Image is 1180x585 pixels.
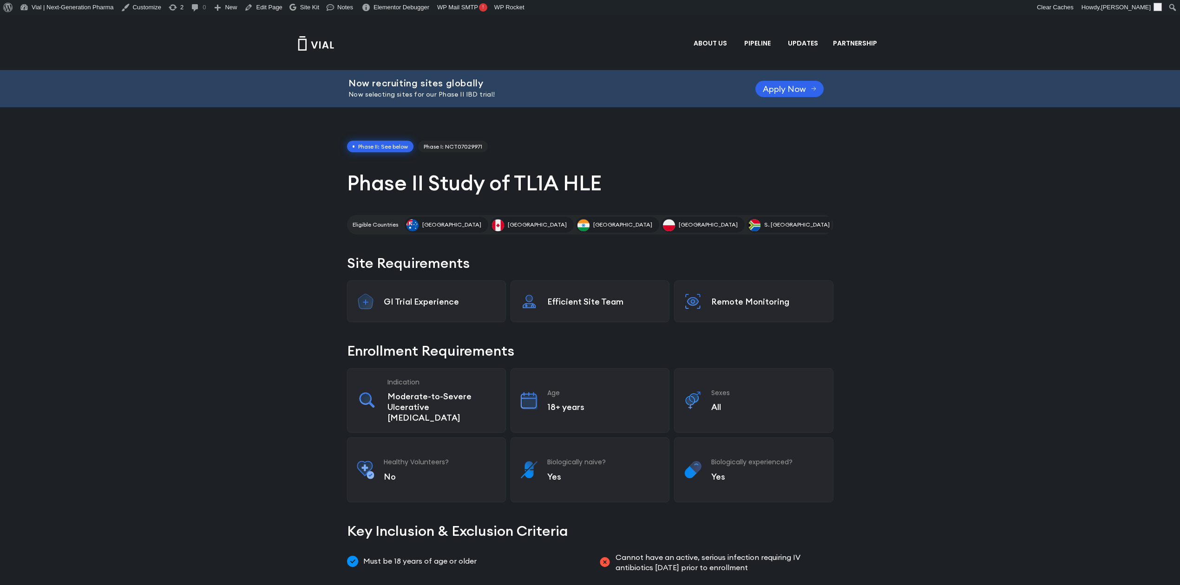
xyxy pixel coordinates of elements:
p: Remote Monitoring [711,296,824,307]
h3: Healthy Volunteers? [384,458,496,466]
h3: Sexes [711,389,824,397]
span: Site Kit [300,4,319,11]
span: [GEOGRAPHIC_DATA] [593,221,652,229]
p: Yes [711,471,824,482]
h2: Enrollment Requirements [347,341,833,361]
h2: Eligible Countries [353,221,398,229]
p: 18+ years [547,402,660,412]
p: Yes [547,471,660,482]
p: Moderate-to-Severe Ulcerative [MEDICAL_DATA] [387,391,496,423]
span: Must be 18 years of age or older [361,552,477,571]
img: S. Africa [748,219,760,231]
h3: Age [547,389,660,397]
img: Poland [663,219,675,231]
a: UPDATES [780,36,825,52]
a: ABOUT USMenu Toggle [686,36,736,52]
a: PARTNERSHIPMenu Toggle [826,36,887,52]
p: Now selecting sites for our Phase II IBD trial! [348,90,732,100]
h3: Indication [387,378,496,386]
img: India [577,219,590,231]
p: All [711,402,824,412]
p: No [384,471,496,482]
img: Canada [492,219,504,231]
p: Efficient Site Team [547,296,660,307]
span: [GEOGRAPHIC_DATA] [508,221,567,229]
img: Vial Logo [297,36,334,51]
p: GI Trial Experience [384,296,496,307]
span: [GEOGRAPHIC_DATA] [679,221,738,229]
span: Phase II: See below [347,141,414,153]
img: Australia [406,219,419,231]
a: PIPELINEMenu Toggle [737,36,780,52]
a: Phase I: NCT07029971 [418,141,488,153]
h2: Key Inclusion & Exclusion Criteria [347,521,833,541]
span: [PERSON_NAME] [1101,4,1151,11]
span: Apply Now [763,85,806,92]
a: Apply Now [755,81,824,97]
span: Cannot have an active, serious infection requiring IV antibiotics [DATE] prior to enrollment [613,552,833,573]
h3: Biologically experienced? [711,458,824,466]
h2: Site Requirements [347,253,833,273]
h3: Biologically naive? [547,458,660,466]
h2: Now recruiting sites globally [348,78,732,88]
h1: Phase II Study of TL1A HLE [347,169,833,196]
span: [GEOGRAPHIC_DATA] [422,221,481,229]
span: ! [479,3,487,12]
span: S. [GEOGRAPHIC_DATA] [764,221,830,229]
